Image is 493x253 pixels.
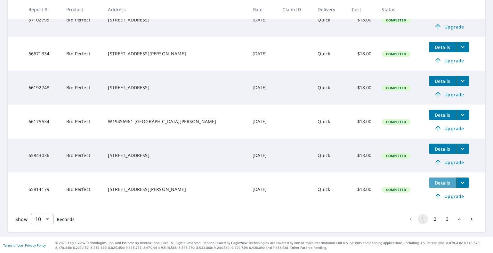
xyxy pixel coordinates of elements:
td: $18.00 [347,138,377,172]
td: 65814179 [23,172,61,206]
nav: pagination navigation [405,214,478,224]
td: [DATE] [247,172,278,206]
td: [DATE] [247,37,278,71]
span: Upgrade [433,124,465,132]
td: Bid Perfect [61,172,103,206]
span: Details [433,78,452,84]
span: Upgrade [433,23,465,30]
td: [DATE] [247,3,278,37]
td: Bid Perfect [61,105,103,138]
button: page 1 [418,214,428,224]
td: [DATE] [247,105,278,138]
button: detailsBtn-65814179 [429,178,456,188]
button: filesDropdownBtn-65843036 [456,144,469,154]
td: Bid Perfect [61,138,103,172]
td: [DATE] [247,138,278,172]
span: Upgrade [433,192,465,200]
span: Details [433,180,452,186]
button: Go to next page [466,214,477,224]
span: Upgrade [433,57,465,64]
a: Upgrade [429,21,469,32]
td: [DATE] [247,71,278,105]
a: Upgrade [429,191,469,201]
button: detailsBtn-66671334 [429,42,456,52]
button: filesDropdownBtn-66175534 [456,110,469,120]
td: Bid Perfect [61,37,103,71]
td: Bid Perfect [61,71,103,105]
div: [STREET_ADDRESS][PERSON_NAME] [108,186,242,193]
span: Details [433,112,452,118]
span: Completed [382,52,409,56]
span: Upgrade [433,91,465,98]
span: Details [433,146,452,152]
td: 66175534 [23,105,61,138]
p: | [3,243,46,247]
span: Completed [382,154,409,158]
td: Bid Perfect [61,3,103,37]
td: Quick [312,71,346,105]
a: Upgrade [429,157,469,167]
button: filesDropdownBtn-65814179 [456,178,469,188]
div: 10 [31,210,53,228]
div: [STREET_ADDRESS][PERSON_NAME] [108,51,242,57]
div: [STREET_ADDRESS] [108,17,242,23]
td: 67102795 [23,3,61,37]
span: Records [57,216,75,222]
button: Go to page 4 [454,214,465,224]
div: [STREET_ADDRESS] [108,152,242,159]
td: 65843036 [23,138,61,172]
a: Upgrade [429,55,469,66]
button: detailsBtn-66192748 [429,76,456,86]
button: filesDropdownBtn-66671334 [456,42,469,52]
span: Completed [382,187,409,192]
td: Quick [312,105,346,138]
div: W194S6961 [GEOGRAPHIC_DATA][PERSON_NAME] [108,118,242,125]
span: Completed [382,120,409,124]
td: Quick [312,3,346,37]
td: $18.00 [347,3,377,37]
td: 66671334 [23,37,61,71]
a: Privacy Policy [25,243,46,248]
button: Go to page 3 [442,214,452,224]
a: Upgrade [429,89,469,99]
td: $18.00 [347,105,377,138]
button: detailsBtn-66175534 [429,110,456,120]
span: Show [15,216,28,222]
button: Go to page 2 [430,214,440,224]
td: $18.00 [347,172,377,206]
a: Terms of Use [3,243,23,248]
span: Upgrade [433,158,465,166]
a: Upgrade [429,123,469,133]
p: © 2025 Eagle View Technologies, Inc. and Pictometry International Corp. All Rights Reserved. Repo... [55,241,490,250]
td: 66192748 [23,71,61,105]
td: $18.00 [347,71,377,105]
td: $18.00 [347,37,377,71]
td: Quick [312,37,346,71]
div: Show 10 records [31,214,53,224]
button: filesDropdownBtn-66192748 [456,76,469,86]
span: Details [433,44,452,50]
td: Quick [312,138,346,172]
span: Completed [382,18,409,22]
td: Quick [312,172,346,206]
span: Completed [382,86,409,90]
button: detailsBtn-65843036 [429,144,456,154]
div: [STREET_ADDRESS] [108,84,242,91]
